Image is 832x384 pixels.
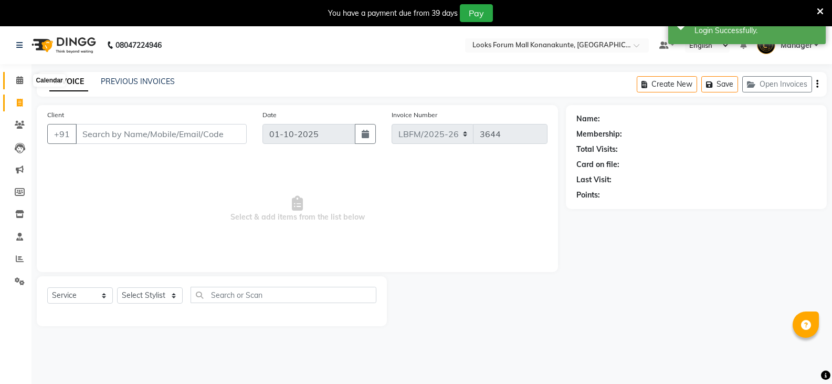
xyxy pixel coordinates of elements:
[392,110,437,120] label: Invoice Number
[191,287,376,303] input: Search or Scan
[47,110,64,120] label: Client
[757,36,775,54] img: Manager
[27,30,99,60] img: logo
[576,159,619,170] div: Card on file:
[33,74,65,87] div: Calendar
[576,174,612,185] div: Last Visit:
[742,76,812,92] button: Open Invoices
[328,8,458,19] div: You have a payment due from 39 days
[101,77,175,86] a: PREVIOUS INVOICES
[47,124,77,144] button: +91
[76,124,247,144] input: Search by Name/Mobile/Email/Code
[637,76,697,92] button: Create New
[701,76,738,92] button: Save
[576,113,600,124] div: Name:
[115,30,162,60] b: 08047224946
[694,25,818,36] div: Login Successfully.
[576,144,618,155] div: Total Visits:
[460,4,493,22] button: Pay
[781,40,812,51] span: Manager
[47,157,547,262] span: Select & add items from the list below
[576,190,600,201] div: Points:
[262,110,277,120] label: Date
[576,129,622,140] div: Membership:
